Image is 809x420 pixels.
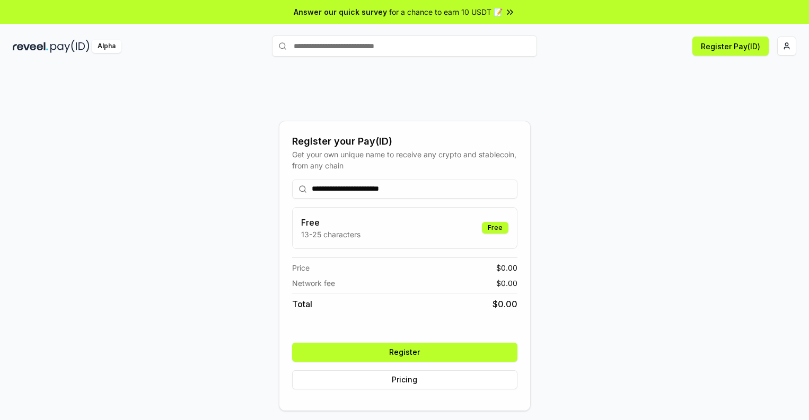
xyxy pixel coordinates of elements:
[496,278,517,289] span: $ 0.00
[294,6,387,17] span: Answer our quick survey
[292,343,517,362] button: Register
[292,370,517,389] button: Pricing
[301,216,360,229] h3: Free
[389,6,503,17] span: for a chance to earn 10 USDT 📝
[292,134,517,149] div: Register your Pay(ID)
[482,222,508,234] div: Free
[301,229,360,240] p: 13-25 characters
[50,40,90,53] img: pay_id
[692,37,769,56] button: Register Pay(ID)
[292,262,310,273] span: Price
[13,40,48,53] img: reveel_dark
[292,149,517,171] div: Get your own unique name to receive any crypto and stablecoin, from any chain
[92,40,121,53] div: Alpha
[292,298,312,310] span: Total
[493,298,517,310] span: $ 0.00
[496,262,517,273] span: $ 0.00
[292,278,335,289] span: Network fee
